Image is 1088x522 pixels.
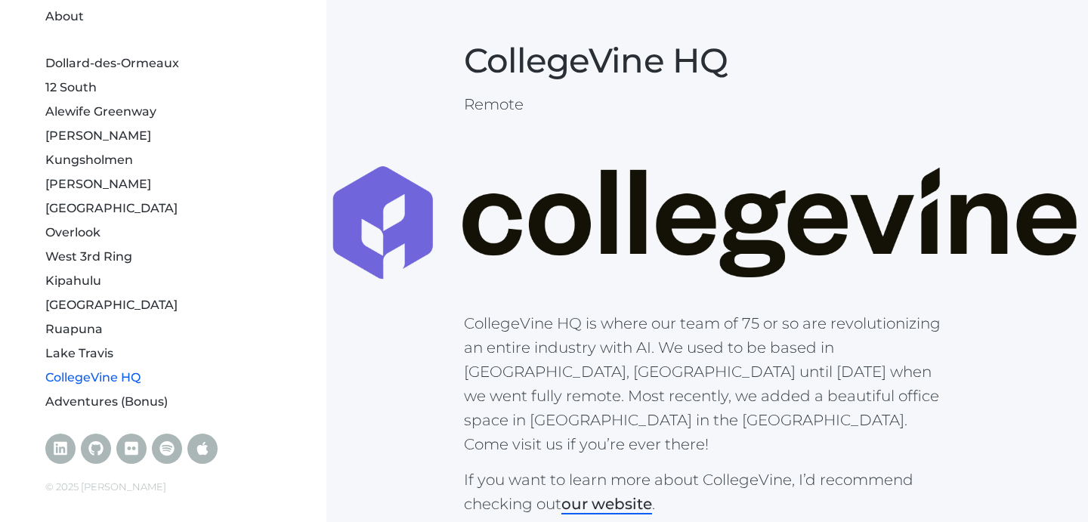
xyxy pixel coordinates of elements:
a: [PERSON_NAME] [45,128,151,143]
a: About [45,9,84,23]
a: Kipahulu [45,273,101,288]
a: [GEOGRAPHIC_DATA] [45,298,178,312]
a: Dollard-des-Ormeaux [45,56,179,70]
a: Ruapuna [45,322,103,336]
a: Alewife Greenway [45,104,156,119]
a: Lake Travis [45,346,113,360]
p: Remote [464,92,951,116]
h1: CollegeVine HQ [464,40,951,81]
a: Adventures (Bonus) [45,394,168,409]
p: If you want to learn more about CollegeVine, I’d recommend checking out . [464,468,951,516]
a: Overlook [45,225,100,239]
span: © 2025 [PERSON_NAME] [45,480,166,493]
a: CollegeVine HQ [45,370,141,385]
a: [GEOGRAPHIC_DATA] [45,201,178,215]
a: [PERSON_NAME] [45,177,151,191]
p: CollegeVine HQ is where our team of 75 or so are revolutionizing an entire industry with AI. We u... [464,311,951,456]
a: West 3rd Ring [45,249,132,264]
a: 12 South [45,80,97,94]
a: our website [561,495,652,514]
a: Kungsholmen [45,153,133,167]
